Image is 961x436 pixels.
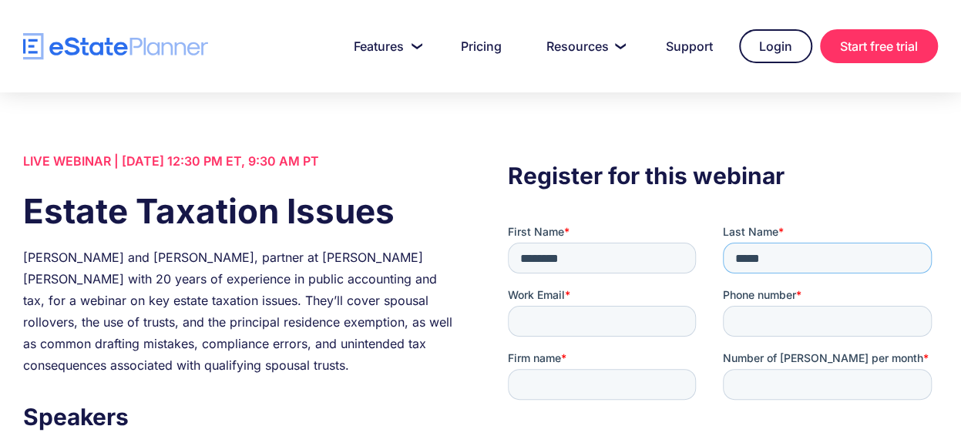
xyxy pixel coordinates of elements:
[23,33,208,60] a: home
[23,187,453,235] h1: Estate Taxation Issues
[647,31,731,62] a: Support
[23,247,453,376] div: [PERSON_NAME] and [PERSON_NAME], partner at [PERSON_NAME] [PERSON_NAME] with 20 years of experien...
[820,29,938,63] a: Start free trial
[739,29,812,63] a: Login
[335,31,435,62] a: Features
[442,31,520,62] a: Pricing
[528,31,640,62] a: Resources
[508,158,938,193] h3: Register for this webinar
[23,399,453,434] h3: Speakers
[23,150,453,172] div: LIVE WEBINAR | [DATE] 12:30 PM ET, 9:30 AM PT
